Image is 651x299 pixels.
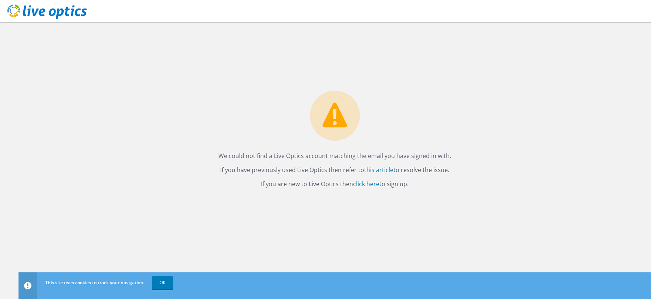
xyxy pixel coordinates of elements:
p: We could not find a Live Optics account matching the email you have signed in with. [218,151,451,161]
span: This site uses cookies to track your navigation. [45,279,144,286]
a: OK [152,276,173,289]
a: this article [364,166,393,174]
p: If you are new to Live Optics then to sign up. [218,179,451,189]
a: click here [353,180,379,188]
p: If you have previously used Live Optics then refer to to resolve the issue. [218,165,451,175]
